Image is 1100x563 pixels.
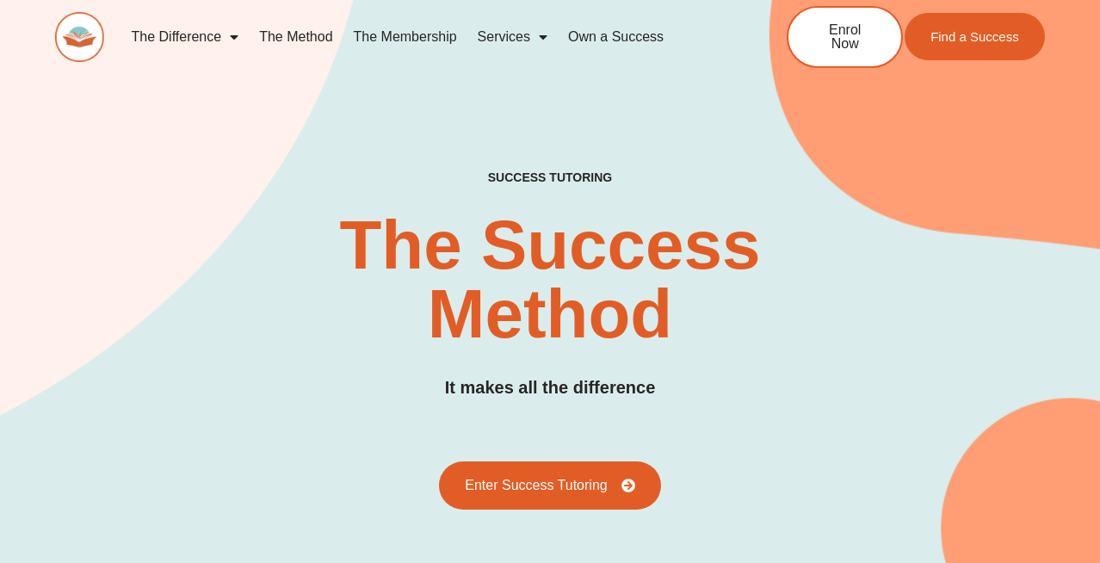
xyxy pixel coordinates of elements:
[121,17,250,57] a: The Difference
[249,17,343,57] a: The Method
[326,211,774,349] h2: The Success Method
[121,17,731,57] nav: Menu
[467,17,558,57] a: Services
[404,170,697,185] h4: SUCCESS TUTORING​
[439,461,660,510] a: Enter Success Tutoring
[905,13,1046,60] a: Find a Success
[445,374,656,401] h3: It makes all the difference
[558,17,674,57] a: Own a Success
[465,479,607,492] span: Enter Success Tutoring
[343,17,467,57] a: The Membership
[931,30,1020,43] span: Find a Success
[787,6,903,68] a: Enrol Now
[814,23,875,51] span: Enrol Now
